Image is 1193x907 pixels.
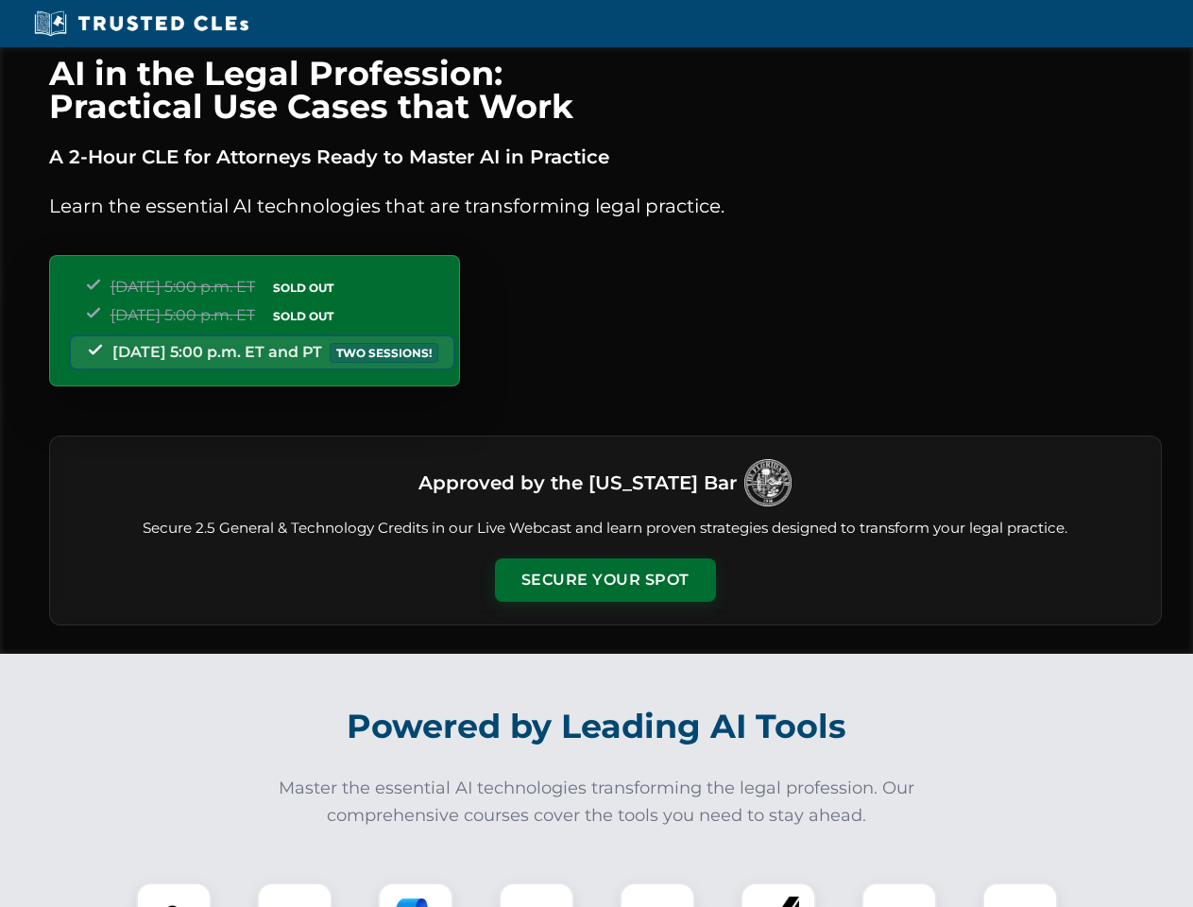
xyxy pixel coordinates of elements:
p: A 2-Hour CLE for Attorneys Ready to Master AI in Practice [49,142,1162,172]
span: [DATE] 5:00 p.m. ET [111,306,255,324]
h3: Approved by the [US_STATE] Bar [418,466,737,500]
h1: AI in the Legal Profession: Practical Use Cases that Work [49,57,1162,123]
p: Master the essential AI technologies transforming the legal profession. Our comprehensive courses... [266,775,928,830]
span: SOLD OUT [266,306,340,326]
button: Secure Your Spot [495,558,716,602]
img: Logo [744,459,792,506]
span: SOLD OUT [266,278,340,298]
h2: Powered by Leading AI Tools [74,693,1120,760]
p: Secure 2.5 General & Technology Credits in our Live Webcast and learn proven strategies designed ... [73,518,1138,539]
span: [DATE] 5:00 p.m. ET [111,278,255,296]
img: Trusted CLEs [28,9,254,38]
p: Learn the essential AI technologies that are transforming legal practice. [49,191,1162,221]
